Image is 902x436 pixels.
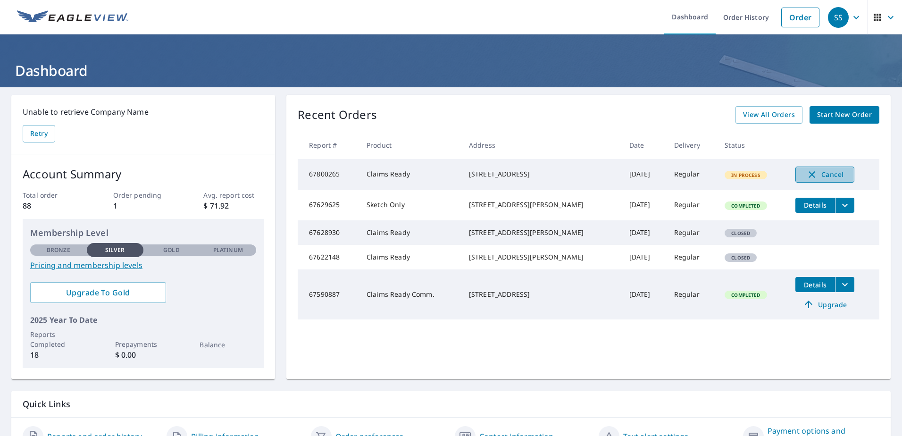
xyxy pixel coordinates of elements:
td: [DATE] [622,220,667,245]
span: Upgrade To Gold [38,287,159,298]
p: 88 [23,200,83,211]
p: Reports Completed [30,329,87,349]
td: 67628930 [298,220,359,245]
a: Start New Order [810,106,879,124]
td: 67629625 [298,190,359,220]
button: detailsBtn-67590887 [795,277,835,292]
span: Details [801,280,829,289]
p: 1 [113,200,174,211]
div: [STREET_ADDRESS] [469,290,614,299]
div: [STREET_ADDRESS][PERSON_NAME] [469,228,614,237]
a: Upgrade To Gold [30,282,166,303]
span: Retry [30,128,48,140]
td: Regular [667,159,718,190]
p: Quick Links [23,398,879,410]
div: [STREET_ADDRESS][PERSON_NAME] [469,252,614,262]
td: Claims Ready [359,220,461,245]
th: Delivery [667,131,718,159]
span: View All Orders [743,109,795,121]
span: Closed [726,254,756,261]
span: Completed [726,292,766,298]
td: Regular [667,190,718,220]
td: Claims Ready [359,159,461,190]
button: filesDropdownBtn-67629625 [835,198,854,213]
td: 67590887 [298,269,359,319]
td: Sketch Only [359,190,461,220]
a: View All Orders [735,106,802,124]
p: 2025 Year To Date [30,314,256,326]
p: Prepayments [115,339,172,349]
span: Upgrade [801,299,849,310]
th: Address [461,131,622,159]
p: Recent Orders [298,106,377,124]
td: Regular [667,269,718,319]
a: Upgrade [795,297,854,312]
button: filesDropdownBtn-67590887 [835,277,854,292]
button: detailsBtn-67629625 [795,198,835,213]
p: Order pending [113,190,174,200]
td: Claims Ready Comm. [359,269,461,319]
td: [DATE] [622,245,667,269]
th: Date [622,131,667,159]
p: $ 0.00 [115,349,172,361]
p: Silver [105,246,125,254]
td: [DATE] [622,269,667,319]
td: Regular [667,220,718,245]
p: Bronze [47,246,70,254]
button: Cancel [795,167,854,183]
td: Regular [667,245,718,269]
img: EV Logo [17,10,128,25]
div: SS [828,7,849,28]
th: Report # [298,131,359,159]
div: [STREET_ADDRESS] [469,169,614,179]
h1: Dashboard [11,61,891,80]
p: Total order [23,190,83,200]
button: Retry [23,125,55,143]
td: 67800265 [298,159,359,190]
span: In Process [726,172,766,178]
p: $ 71.92 [203,200,264,211]
p: Platinum [213,246,243,254]
p: Gold [163,246,179,254]
p: Membership Level [30,226,256,239]
a: Pricing and membership levels [30,260,256,271]
td: 67622148 [298,245,359,269]
th: Product [359,131,461,159]
span: Completed [726,202,766,209]
p: Unable to retrieve Company Name [23,106,264,117]
span: Details [801,201,829,210]
p: Avg. report cost [203,190,264,200]
p: Balance [200,340,256,350]
a: Order [781,8,819,27]
p: Account Summary [23,166,264,183]
span: Closed [726,230,756,236]
td: [DATE] [622,159,667,190]
p: 18 [30,349,87,361]
span: Start New Order [817,109,872,121]
th: Status [717,131,788,159]
td: Claims Ready [359,245,461,269]
td: [DATE] [622,190,667,220]
div: [STREET_ADDRESS][PERSON_NAME] [469,200,614,210]
span: Cancel [805,169,844,180]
